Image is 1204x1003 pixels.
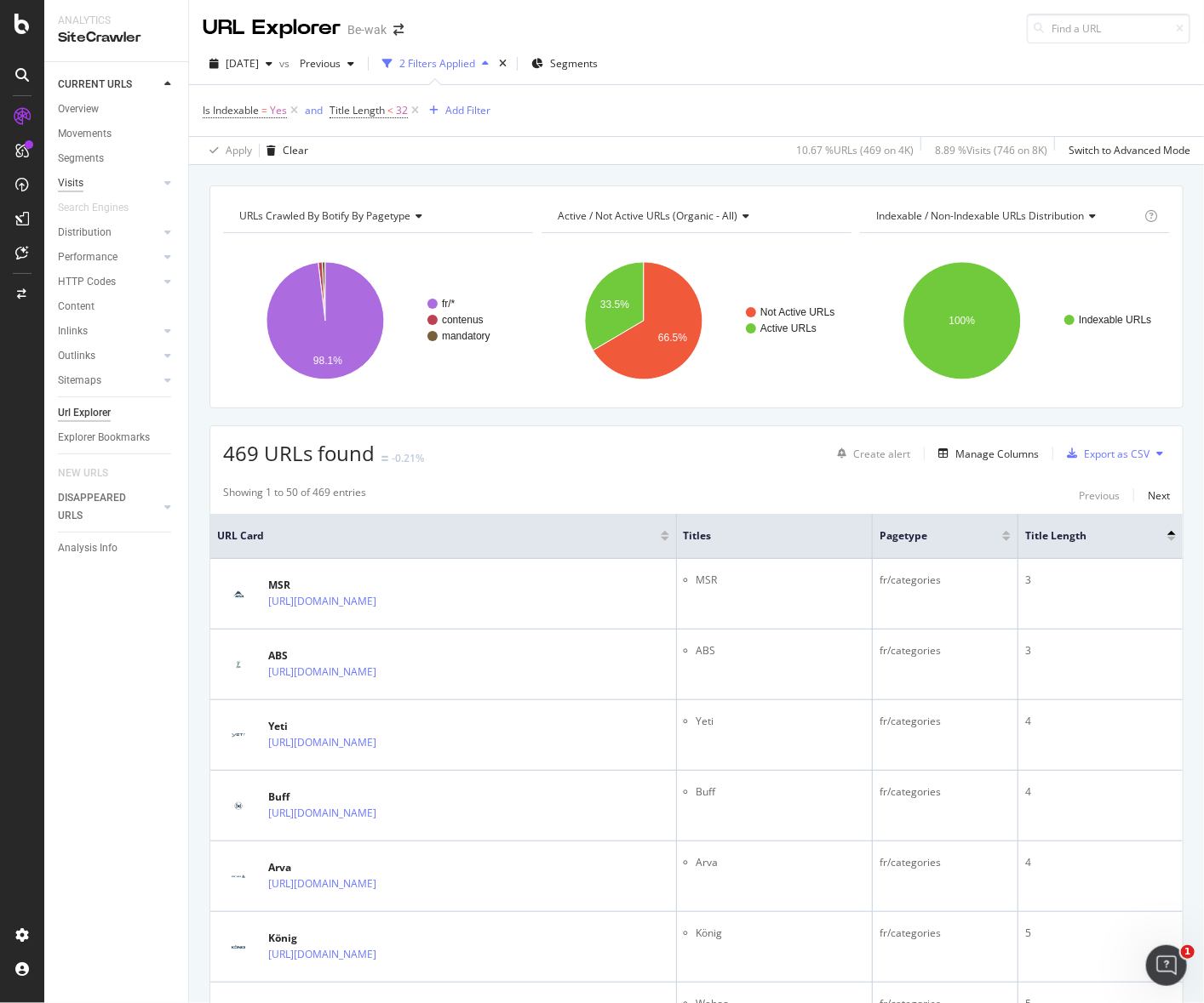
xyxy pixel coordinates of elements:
div: Explorer Bookmarks [58,429,150,447]
span: 32 [396,99,408,123]
span: pagetype [880,528,976,544]
svg: A chart. [860,247,1170,395]
a: Performance [58,248,159,266]
button: Create alert [830,440,910,467]
div: fr/categories [880,926,1010,941]
a: Segments [58,150,176,168]
div: Yeti [268,719,432,734]
div: 10.67 % URLs ( 469 on 4K ) [796,143,914,157]
div: NEW URLS [58,464,108,482]
div: fr/categories [880,643,1010,658]
button: Switch to Advanced Mode [1062,137,1190,164]
div: fr/categories [880,714,1010,729]
span: Indexable / Non-Indexable URLs distribution [876,208,1084,223]
div: arrow-right-arrow-left [393,24,404,36]
li: König [697,926,866,941]
div: 4 [1025,855,1176,870]
a: CURRENT URLS [58,76,159,94]
text: 33.5% [600,299,629,311]
a: Explorer Bookmarks [58,429,176,447]
div: 4 [1025,784,1176,800]
div: Movements [58,125,112,143]
button: 2 Filters Applied [376,50,496,77]
a: Visits [58,174,159,192]
text: Indexable URLs [1079,314,1151,326]
div: -0.21% [392,451,424,465]
div: Search Engines [58,199,129,217]
span: 2025 Sep. 9th [226,56,259,71]
a: [URL][DOMAIN_NAME] [268,664,376,681]
div: Showing 1 to 50 of 469 entries [223,485,366,505]
button: and [305,102,323,118]
a: Url Explorer [58,404,176,422]
a: NEW URLS [58,464,125,482]
div: Be-wak [347,21,387,38]
div: Clear [283,143,308,157]
div: 4 [1025,714,1176,729]
div: Apply [226,143,252,157]
div: HTTP Codes [58,273,116,291]
span: URL Card [217,528,656,544]
a: Analysis Info [58,539,176,557]
text: mandatory [442,330,490,342]
div: Overview [58,100,99,118]
div: Url Explorer [58,404,111,422]
span: Title Length [330,103,385,117]
div: Next [1148,488,1170,503]
a: Content [58,298,176,316]
a: [URL][DOMAIN_NAME] [268,593,376,610]
div: Inlinks [58,322,88,340]
a: Distribution [58,224,159,242]
div: Distribution [58,224,112,242]
div: Create alert [853,447,910,461]
text: 100% [949,315,975,327]
button: [DATE] [203,50,279,77]
svg: A chart. [542,247,851,395]
button: Apply [203,137,252,164]
span: < [387,103,393,117]
div: 5 [1025,926,1176,941]
div: fr/categories [880,573,1010,588]
div: Analytics [58,14,175,28]
a: [URL][DOMAIN_NAME] [268,734,376,751]
button: Previous [1079,485,1120,505]
button: Manage Columns [932,443,1039,464]
span: Segments [550,56,598,71]
text: Not Active URLs [760,306,834,318]
div: URL Explorer [203,14,341,43]
span: Is Indexable [203,103,259,117]
a: [URL][DOMAIN_NAME] [268,946,376,963]
svg: A chart. [223,247,533,395]
div: 8.89 % Visits ( 746 on 8K ) [935,143,1047,157]
a: DISAPPEARED URLS [58,489,159,525]
span: Yes [270,99,287,123]
a: HTTP Codes [58,273,159,291]
img: main image [217,869,260,885]
button: Segments [525,50,605,77]
a: Outlinks [58,347,159,365]
img: main image [217,586,260,602]
div: Manage Columns [955,447,1039,461]
div: fr/categories [880,855,1010,870]
a: Search Engines [58,199,146,217]
button: Export as CSV [1060,440,1150,467]
div: 3 [1025,573,1176,588]
li: Arva [697,855,866,870]
a: [URL][DOMAIN_NAME] [268,875,376,892]
div: Previous [1079,488,1120,503]
div: Performance [58,248,118,266]
div: Arva [268,860,432,875]
img: main image [217,727,260,744]
button: Add Filter [422,100,490,121]
div: Visits [58,174,83,192]
span: Title Length [1025,528,1142,544]
li: Buff [697,784,866,800]
div: times [496,55,510,72]
div: Export as CSV [1084,447,1150,461]
div: Analysis Info [58,539,118,557]
span: = [261,103,267,117]
div: MSR [268,578,432,593]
